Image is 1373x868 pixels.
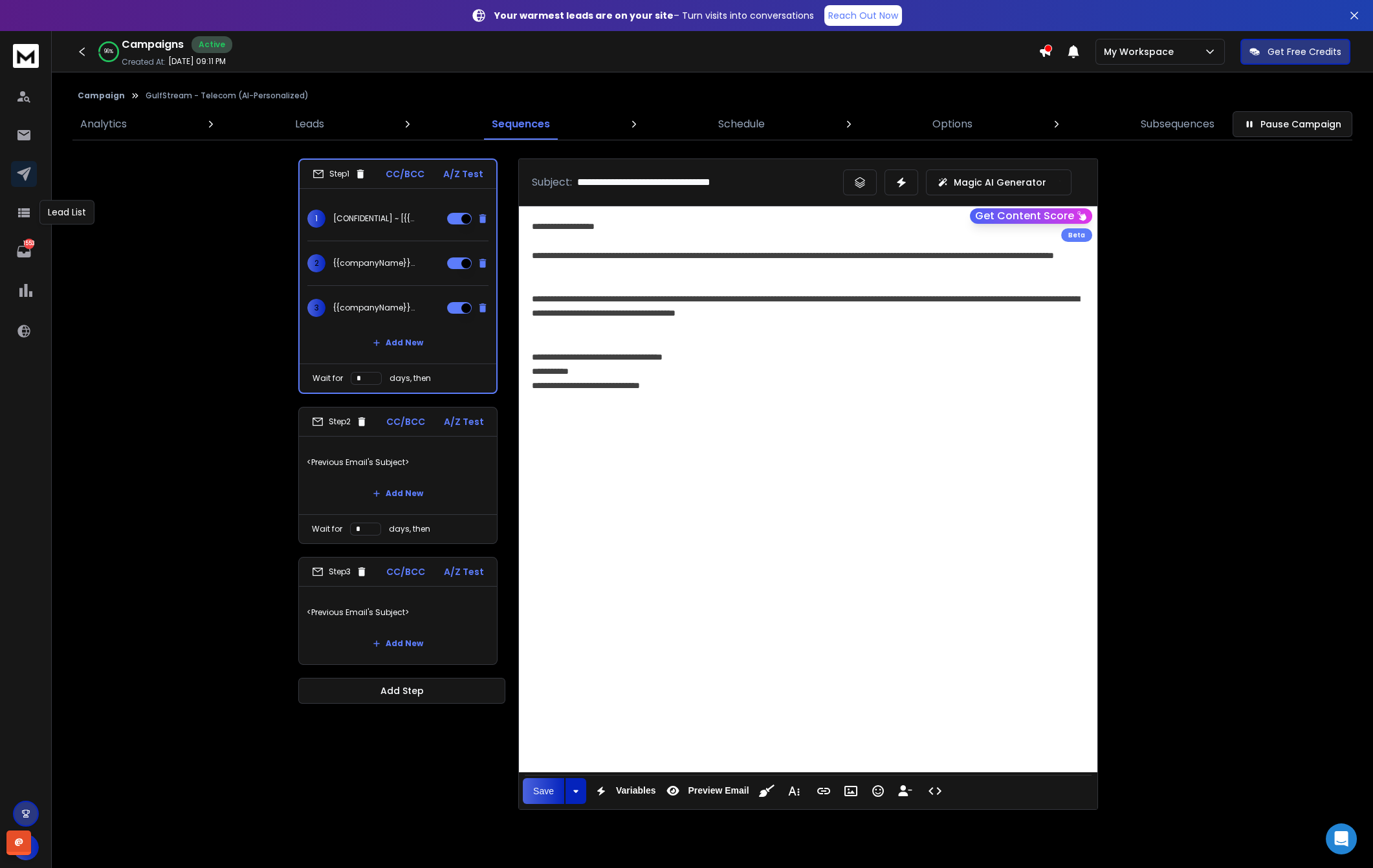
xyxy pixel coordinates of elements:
p: <Previous Email's Subject> [307,594,489,631]
p: My Workspace [1104,45,1179,58]
span: Preview Email [685,785,751,796]
button: Add New [362,631,434,656]
span: 2 [307,254,325,272]
a: Schedule [710,109,773,140]
div: Active [192,36,232,53]
li: Step3CC/BCCA/Z Test<Previous Email's Subject>Add New [298,557,498,665]
a: Sequences [484,109,558,140]
button: Insert Unsubscribe Link [893,778,917,804]
div: Beta [1061,228,1092,242]
div: Step 3 [312,566,368,578]
button: Get Free Credits [1240,39,1350,65]
button: Clean HTML [754,778,779,804]
p: Reach Out Now [828,9,898,22]
button: Save [523,778,564,804]
div: @ [6,830,31,855]
span: 1 [307,210,325,228]
button: Preview Email [661,778,751,804]
span: 3 [307,299,325,317]
h1: Campaigns [122,37,184,52]
p: Leads [295,116,324,132]
p: {{companyName}}: Confidential Inquiry [333,258,416,268]
button: Campaign [78,91,125,101]
button: More Text [782,778,806,804]
div: Step 1 [313,168,366,180]
button: Add New [362,330,434,356]
p: [DATE] 09:11 PM [168,56,226,67]
p: days, then [389,524,430,534]
a: Leads [287,109,332,140]
div: Step 2 [312,416,368,428]
p: Schedule [718,116,765,132]
p: Options [932,116,972,132]
button: Emoticons [866,778,890,804]
a: Subsequences [1133,109,1222,140]
a: 1553 [11,239,37,265]
div: Lead List [39,200,94,224]
p: A/Z Test [444,415,484,428]
p: Subject: [532,175,572,190]
button: Add New [362,481,434,506]
p: A/Z Test [444,565,484,578]
div: Open Intercom Messenger [1326,823,1357,854]
a: Options [925,109,980,140]
p: CC/BCC [386,415,425,428]
a: Analytics [72,109,135,140]
li: Step2CC/BCCA/Z Test<Previous Email's Subject>Add NewWait fordays, then [298,407,498,544]
p: CC/BCC [386,565,425,578]
p: – Turn visits into conversations [494,9,814,22]
a: Reach Out Now [824,5,902,26]
p: Wait for [313,373,343,384]
p: 1553 [24,239,34,249]
p: A/Z Test [443,168,483,180]
p: Get Free Credits [1268,45,1341,58]
button: Get Content Score [970,208,1092,224]
p: Wait for [312,524,342,534]
button: Insert Image (Ctrl+P) [839,778,863,804]
p: Magic AI Generator [954,176,1046,189]
button: Variables [589,778,659,804]
p: GulfStream - Telecom (AI-Personalized) [146,91,309,101]
p: {{companyName}}: Deal potential? [333,303,416,313]
span: Variables [613,785,659,796]
p: days, then [390,373,431,384]
button: Insert Link (Ctrl+K) [811,778,836,804]
button: Magic AI Generator [926,169,1071,195]
button: Add Step [298,678,505,704]
p: <Previous Email's Subject> [307,444,489,481]
p: Subsequences [1141,116,1214,132]
p: Created At: [122,57,166,67]
p: Sequences [492,116,550,132]
button: Code View [923,778,947,804]
li: Step1CC/BCCA/Z Test1[CONFIDENTIAL] ~ [{{companyName}}]2{{companyName}}: Confidential Inquiry3{{co... [298,158,498,394]
img: logo [13,44,39,68]
button: Pause Campaign [1233,111,1352,137]
p: Analytics [80,116,127,132]
strong: Your warmest leads are on your site [494,9,674,22]
p: [CONFIDENTIAL] ~ [{{companyName}}] [333,213,416,224]
p: 96 % [104,48,113,56]
p: CC/BCC [386,168,424,180]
